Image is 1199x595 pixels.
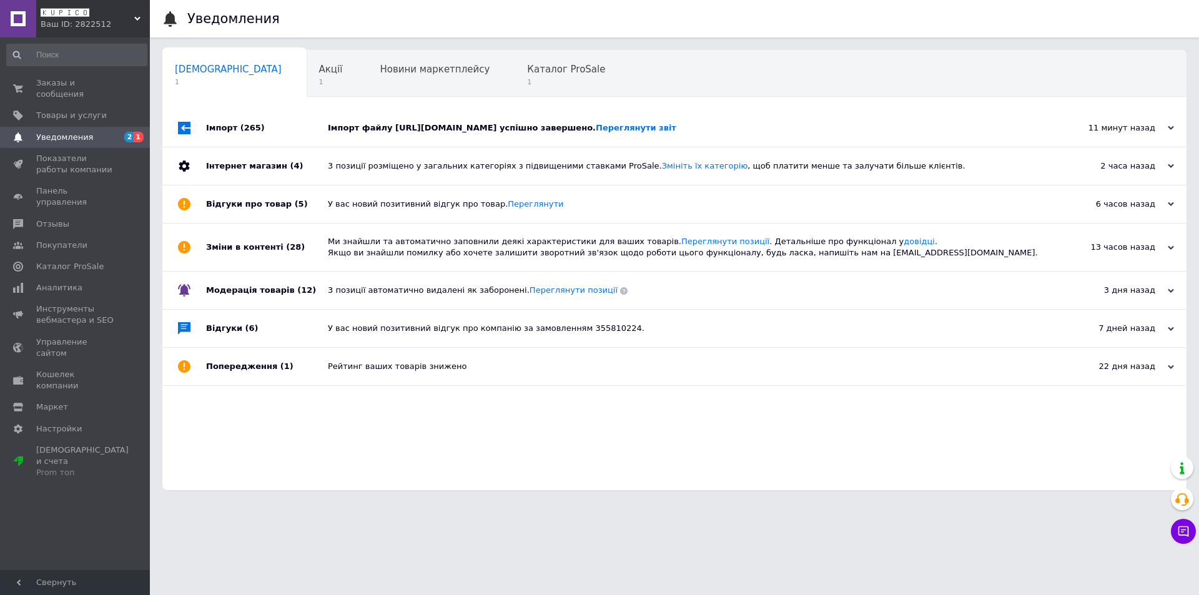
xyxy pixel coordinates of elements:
div: 3 позиції автоматично видалені як заборонені. [328,285,1049,296]
span: 1 [175,77,282,87]
span: Управление сайтом [36,337,116,359]
div: 3 дня назад [1049,285,1174,296]
span: Каталог ProSale [36,261,104,272]
div: У вас новий позитивний відгук про компанію за замовленням 355810224. [328,323,1049,334]
a: Переглянути позиції [530,285,618,295]
span: 1 [134,132,144,142]
span: 1 [527,77,605,87]
span: 1 [319,77,343,87]
span: Аналитика [36,282,82,293]
span: (28) [286,242,305,252]
button: Чат с покупателем [1171,519,1196,544]
span: Маркет [36,401,68,413]
div: 6 часов назад [1049,199,1174,210]
h1: Уведомления [187,11,280,26]
span: Каталог ProSale [527,64,605,75]
span: (4) [290,161,303,170]
div: Інтернет магазин [206,147,328,185]
span: Уведомления [36,132,93,143]
span: Отзывы [36,219,69,230]
div: 13 часов назад [1049,242,1174,253]
span: (1) [280,361,294,371]
span: (5) [295,199,308,209]
div: 2 часа назад [1049,160,1174,172]
div: Відгуки про товар [206,185,328,223]
div: Ваш ID: 2822512 [41,19,150,30]
div: 7 дней назад [1049,323,1174,334]
input: Поиск [6,44,147,66]
div: Рейтинг ваших товарів знижено [328,361,1049,372]
div: Попередження [206,348,328,385]
a: довідці [904,237,935,246]
div: Зміни в контенті [206,224,328,271]
div: Ми знайшли та автоматично заповнили деякі характеристики для ваших товарів. . Детальніше про функ... [328,236,1049,258]
span: Новини маркетплейсу [380,64,490,75]
div: 22 дня назад [1049,361,1174,372]
span: Кошелек компании [36,369,116,391]
div: 3 позиції розміщено у загальних категоріях з підвищеними ставками ProSale. , щоб платити менше та... [328,160,1049,172]
span: Панель управления [36,185,116,208]
span: [DEMOGRAPHIC_DATA] и счета [36,445,129,479]
span: [DEMOGRAPHIC_DATA] [175,64,282,75]
span: (12) [297,285,316,295]
div: 11 минут назад [1049,122,1174,134]
span: Настройки [36,423,82,435]
div: Prom топ [36,467,129,478]
div: У вас новий позитивний відгук про товар. [328,199,1049,210]
span: Инструменты вебмастера и SEO [36,303,116,326]
div: Модерація товарів [206,272,328,309]
span: 🅺🆄🅿🅸🅲🅾 [41,7,134,19]
span: Товары и услуги [36,110,107,121]
a: Переглянути [508,199,563,209]
div: Відгуки [206,310,328,347]
span: (6) [245,323,259,333]
span: Показатели работы компании [36,153,116,175]
span: Заказы и сообщения [36,77,116,100]
div: Імпорт [206,109,328,147]
span: Покупатели [36,240,87,251]
a: Переглянути позиції [681,237,769,246]
span: 2 [124,132,134,142]
a: Переглянути звіт [596,123,676,132]
a: Змініть їх категорію [662,161,748,170]
span: Акції [319,64,343,75]
span: (265) [240,123,265,132]
div: Імпорт файлу [URL][DOMAIN_NAME] успішно завершено. [328,122,1049,134]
